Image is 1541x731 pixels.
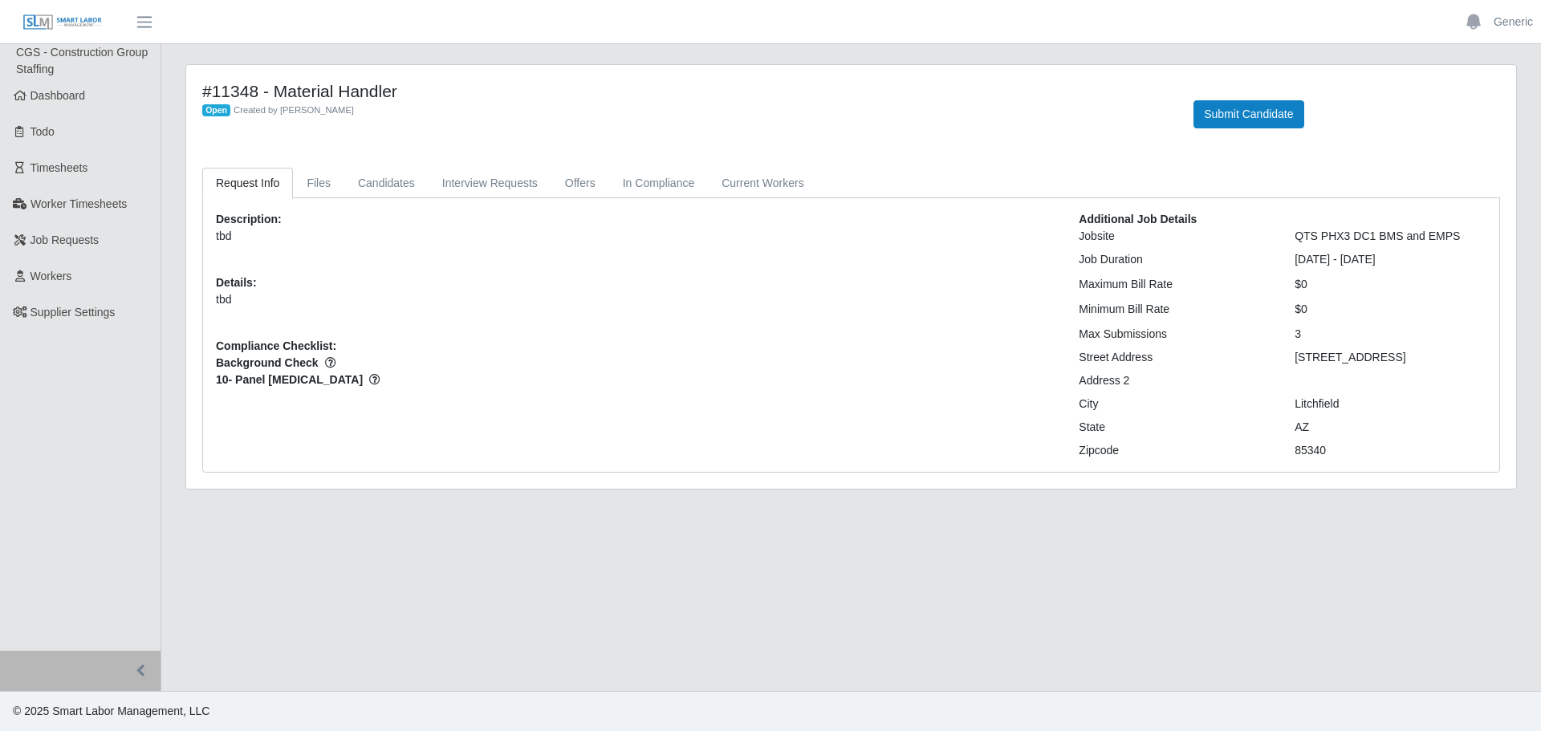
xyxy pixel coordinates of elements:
div: 3 [1283,326,1498,343]
span: CGS - Construction Group Staffing [16,46,148,75]
a: Current Workers [708,168,817,199]
div: Max Submissions [1067,326,1283,343]
div: [STREET_ADDRESS] [1283,349,1498,366]
div: City [1067,396,1283,412]
div: 85340 [1283,442,1498,459]
div: [DATE] - [DATE] [1283,251,1498,268]
button: Submit Candidate [1193,100,1303,128]
span: © 2025 Smart Labor Management, LLC [13,705,209,717]
div: AZ [1283,419,1498,436]
a: Files [293,168,344,199]
span: Timesheets [30,161,88,174]
span: Dashboard [30,89,86,102]
div: Street Address [1067,349,1283,366]
div: State [1067,419,1283,436]
span: Created by [PERSON_NAME] [234,105,354,115]
div: $0 [1283,276,1498,293]
div: Litchfield [1283,396,1498,412]
a: Offers [551,168,609,199]
span: Open [202,104,230,117]
div: Jobsite [1067,228,1283,245]
span: Background Check [216,355,1055,372]
span: Workers [30,270,72,282]
div: $0 [1283,301,1498,318]
h4: #11348 - Material Handler [202,81,1169,101]
img: SLM Logo [22,14,103,31]
div: Job Duration [1067,251,1283,268]
div: Minimum Bill Rate [1067,301,1283,318]
p: tbd [216,291,1055,308]
p: tbd [216,228,1055,245]
span: Supplier Settings [30,306,116,319]
b: Compliance Checklist: [216,339,336,352]
a: In Compliance [609,168,709,199]
span: Worker Timesheets [30,197,127,210]
div: Maximum Bill Rate [1067,276,1283,293]
span: Job Requests [30,234,100,246]
a: Candidates [344,168,429,199]
a: Interview Requests [429,168,551,199]
div: Zipcode [1067,442,1283,459]
span: Todo [30,125,55,138]
div: Address 2 [1067,372,1283,389]
div: QTS PHX3 DC1 BMS and EMPS [1283,228,1498,245]
span: 10- Panel [MEDICAL_DATA] [216,372,1055,388]
b: Description: [216,213,282,225]
b: Additional Job Details [1079,213,1197,225]
b: Details: [216,276,257,289]
a: Generic [1494,14,1533,30]
a: Request Info [202,168,293,199]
